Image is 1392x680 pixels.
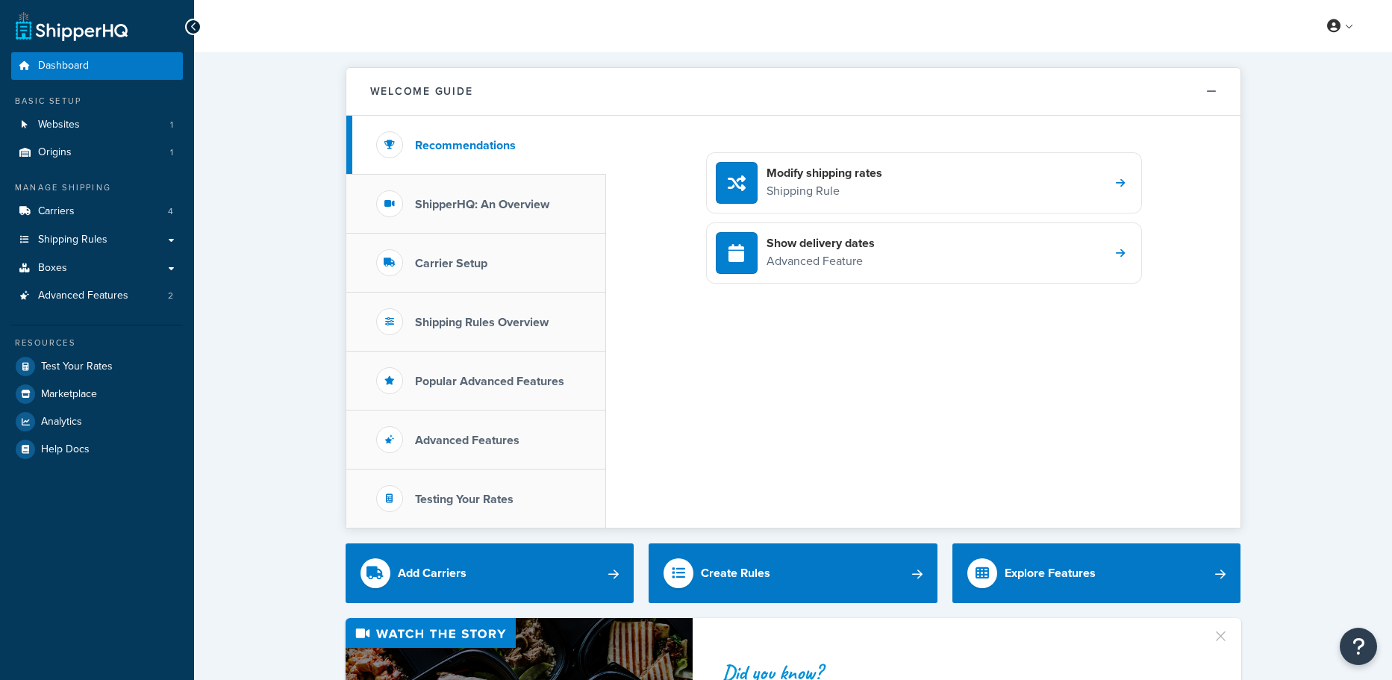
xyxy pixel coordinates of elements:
[11,52,183,80] a: Dashboard
[38,234,107,246] span: Shipping Rules
[38,60,89,72] span: Dashboard
[415,434,519,447] h3: Advanced Features
[41,443,90,456] span: Help Docs
[11,436,183,463] a: Help Docs
[346,543,634,603] a: Add Carriers
[11,139,183,166] a: Origins1
[11,198,183,225] a: Carriers4
[38,205,75,218] span: Carriers
[170,119,173,131] span: 1
[168,290,173,302] span: 2
[11,282,183,310] li: Advanced Features
[415,198,549,211] h3: ShipperHQ: An Overview
[11,181,183,194] div: Manage Shipping
[415,316,549,329] h3: Shipping Rules Overview
[11,255,183,282] a: Boxes
[398,563,466,584] div: Add Carriers
[41,361,113,373] span: Test Your Rates
[11,226,183,254] a: Shipping Rules
[415,257,487,270] h3: Carrier Setup
[41,388,97,401] span: Marketplace
[11,95,183,107] div: Basic Setup
[38,262,67,275] span: Boxes
[370,86,473,97] h2: Welcome Guide
[415,375,564,388] h3: Popular Advanced Features
[415,139,516,152] h3: Recommendations
[415,493,514,506] h3: Testing Your Rates
[767,252,875,271] p: Advanced Feature
[701,563,770,584] div: Create Rules
[767,235,875,252] h4: Show delivery dates
[11,198,183,225] li: Carriers
[11,337,183,349] div: Resources
[346,68,1240,116] button: Welcome Guide
[11,353,183,380] a: Test Your Rates
[11,139,183,166] li: Origins
[41,416,82,428] span: Analytics
[168,205,173,218] span: 4
[170,146,173,159] span: 1
[767,181,882,201] p: Shipping Rule
[11,381,183,408] a: Marketplace
[11,408,183,435] a: Analytics
[952,543,1241,603] a: Explore Features
[38,290,128,302] span: Advanced Features
[649,543,937,603] a: Create Rules
[38,146,72,159] span: Origins
[767,165,882,181] h4: Modify shipping rates
[11,111,183,139] a: Websites1
[38,119,80,131] span: Websites
[11,282,183,310] a: Advanced Features2
[1340,628,1377,665] button: Open Resource Center
[11,111,183,139] li: Websites
[1005,563,1096,584] div: Explore Features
